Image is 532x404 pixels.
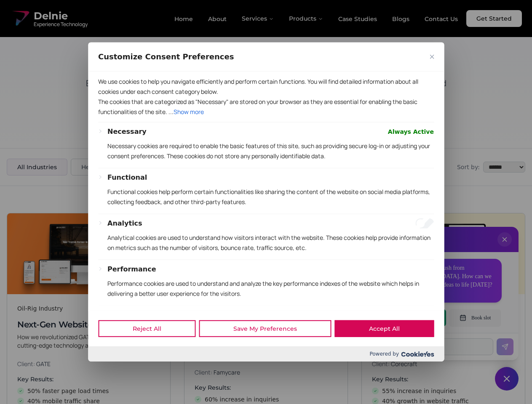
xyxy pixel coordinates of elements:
[98,320,195,337] button: Reject All
[107,264,156,274] button: Performance
[334,320,434,337] button: Accept All
[401,351,434,357] img: Cookieyes logo
[107,218,142,229] button: Analytics
[107,187,434,207] p: Functional cookies help perform certain functionalities like sharing the content of the website o...
[107,127,147,137] button: Necessary
[107,173,147,183] button: Functional
[430,55,434,59] img: Close
[98,77,434,97] p: We use cookies to help you navigate efficiently and perform certain functions. You will find deta...
[98,52,234,62] span: Customize Consent Preferences
[98,97,434,117] p: The cookies that are categorized as "Necessary" are stored on your browser as they are essential ...
[107,141,434,161] p: Necessary cookies are required to enable the basic features of this site, such as providing secur...
[107,279,434,299] p: Performance cookies are used to understand and analyze the key performance indexes of the website...
[199,320,331,337] button: Save My Preferences
[88,346,444,361] div: Powered by
[388,127,434,137] span: Always Active
[174,107,204,117] button: Show more
[415,218,434,229] input: Enable Analytics
[107,233,434,253] p: Analytical cookies are used to understand how visitors interact with the website. These cookies h...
